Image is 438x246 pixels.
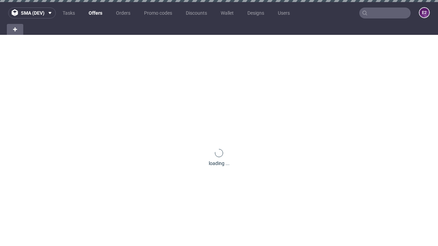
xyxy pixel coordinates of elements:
[59,8,79,18] a: Tasks
[112,8,134,18] a: Orders
[8,8,56,18] button: sma (dev)
[209,160,230,167] div: loading ...
[140,8,176,18] a: Promo codes
[21,11,44,15] span: sma (dev)
[85,8,106,18] a: Offers
[274,8,294,18] a: Users
[420,8,429,17] figcaption: e2
[217,8,238,18] a: Wallet
[182,8,211,18] a: Discounts
[243,8,268,18] a: Designs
